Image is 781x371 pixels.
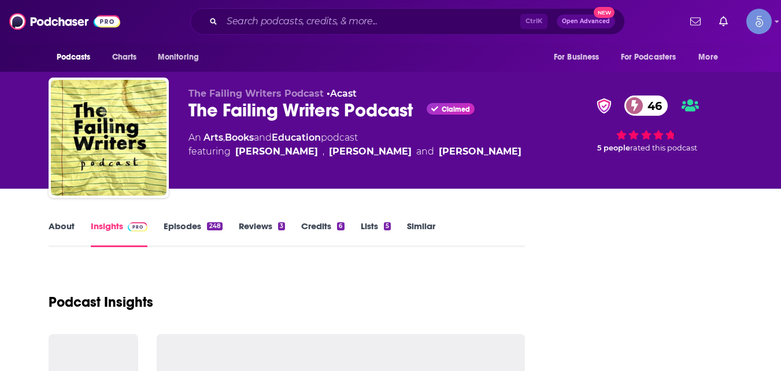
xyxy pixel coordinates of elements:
[254,132,272,143] span: and
[384,222,391,230] div: 5
[416,145,434,159] span: and
[49,46,106,68] button: open menu
[520,14,547,29] span: Ctrl K
[164,221,222,247] a: Episodes248
[51,80,166,196] img: The Failing Writers Podcast
[746,9,772,34] span: Logged in as Spiral5-G1
[593,98,615,113] img: verified Badge
[621,49,676,65] span: For Podcasters
[624,95,668,116] a: 46
[327,88,357,99] span: •
[560,88,733,160] div: verified Badge46 5 peoplerated this podcast
[9,10,120,32] img: Podchaser - Follow, Share and Rate Podcasts
[158,49,199,65] span: Monitoring
[746,9,772,34] img: User Profile
[112,49,137,65] span: Charts
[690,46,732,68] button: open menu
[613,46,693,68] button: open menu
[128,222,148,232] img: Podchaser Pro
[698,49,718,65] span: More
[222,12,520,31] input: Search podcasts, credits, & more...
[188,145,521,159] span: featuring
[557,14,615,28] button: Open AdvancedNew
[361,221,391,247] a: Lists5
[715,12,732,31] a: Show notifications dropdown
[323,145,324,159] span: ,
[272,132,321,143] a: Education
[223,132,225,143] span: ,
[278,222,285,230] div: 3
[439,145,521,159] a: [PERSON_NAME]
[57,49,91,65] span: Podcasts
[636,95,668,116] span: 46
[49,221,75,247] a: About
[150,46,214,68] button: open menu
[407,221,435,247] a: Similar
[190,8,625,35] div: Search podcasts, credits, & more...
[686,12,705,31] a: Show notifications dropdown
[442,106,470,112] span: Claimed
[207,222,222,230] div: 248
[301,221,344,247] a: Credits6
[329,145,412,159] a: [PERSON_NAME]
[49,293,153,311] h1: Podcast Insights
[225,132,254,143] a: Books
[188,88,324,99] span: The Failing Writers Podcast
[239,221,285,247] a: Reviews3
[235,145,318,159] a: [PERSON_NAME]
[337,222,344,230] div: 6
[91,221,148,247] a: InsightsPodchaser Pro
[746,9,772,34] button: Show profile menu
[597,144,630,152] span: 5 people
[594,7,615,18] span: New
[554,49,599,65] span: For Business
[188,131,521,159] div: An podcast
[562,19,610,24] span: Open Advanced
[330,88,357,99] a: Acast
[630,144,697,152] span: rated this podcast
[546,46,614,68] button: open menu
[105,46,144,68] a: Charts
[203,132,223,143] a: Arts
